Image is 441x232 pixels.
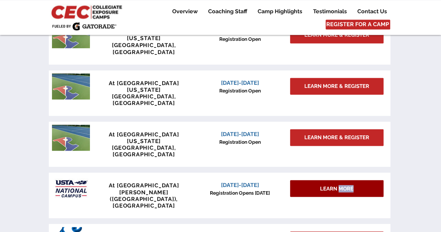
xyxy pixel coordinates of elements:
[210,190,270,195] span: Registration Opens [DATE]
[52,22,90,48] img: penn tennis courts with logo.jpeg
[352,7,392,16] a: Contact Us
[252,7,307,16] a: Camp Highlights
[304,82,369,90] span: LEARN MORE & REGISTER
[290,129,383,146] a: LEARN MORE & REGISTER
[205,7,251,16] p: Coaching Staff
[326,21,389,28] span: REGISTER FOR A CAMP
[112,144,176,157] span: [GEOGRAPHIC_DATA], [GEOGRAPHIC_DATA]
[221,181,259,188] span: [DATE]-[DATE]
[290,180,383,197] div: LEARN MORE
[219,139,261,144] span: Registration Open
[167,7,203,16] a: Overview
[326,20,390,29] a: REGISTER FOR A CAMP
[52,22,116,30] img: Fueled by Gatorade.png
[169,7,201,16] p: Overview
[290,78,383,95] a: LEARN MORE & REGISTER
[308,7,352,16] a: Testimonials
[310,7,350,16] p: Testimonials
[221,79,259,86] span: [DATE]-[DATE]
[254,7,306,16] p: Camp Highlights
[203,7,252,16] a: Coaching Staff
[52,73,90,99] img: penn tennis courts with logo.jpeg
[110,189,178,209] span: [PERSON_NAME] ([GEOGRAPHIC_DATA]), [GEOGRAPHIC_DATA]
[219,36,261,42] span: Registration Open
[109,131,179,144] span: At [GEOGRAPHIC_DATA][US_STATE]
[219,88,261,93] span: Registration Open
[112,42,176,55] span: [GEOGRAPHIC_DATA], [GEOGRAPHIC_DATA]
[290,27,383,43] a: LEARN MORE & REGISTER
[52,125,90,151] img: penn tennis courts with logo.jpeg
[109,80,179,93] span: At [GEOGRAPHIC_DATA][US_STATE]
[109,182,179,188] span: At [GEOGRAPHIC_DATA]
[50,3,125,20] img: CEC Logo Primary_edited.jpg
[320,185,353,192] span: LEARN MORE
[112,93,176,106] span: [GEOGRAPHIC_DATA], [GEOGRAPHIC_DATA]
[109,28,179,42] span: At [GEOGRAPHIC_DATA][US_STATE]
[304,31,369,39] span: LEARN MORE & REGISTER
[221,130,259,137] span: [DATE]-[DATE]
[161,7,392,16] nav: Site
[52,175,90,202] img: USTA Campus image_edited.jpg
[354,7,390,16] p: Contact Us
[304,134,369,141] span: LEARN MORE & REGISTER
